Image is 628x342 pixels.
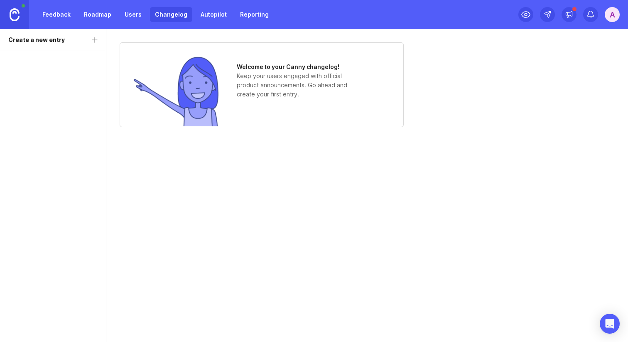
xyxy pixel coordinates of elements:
a: Reporting [235,7,274,22]
a: Roadmap [79,7,116,22]
div: Open Intercom Messenger [600,314,620,334]
img: no entries [133,56,220,126]
a: Users [120,7,147,22]
button: A [605,7,620,22]
a: Feedback [37,7,76,22]
a: Changelog [150,7,192,22]
a: Autopilot [196,7,232,22]
div: Create a new entry [8,35,65,44]
p: Keep your users engaged with official product announcements. Go ahead and create your first entry. [237,71,361,99]
img: Canny Home [10,8,20,21]
h1: Welcome to your Canny changelog! [237,62,361,71]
